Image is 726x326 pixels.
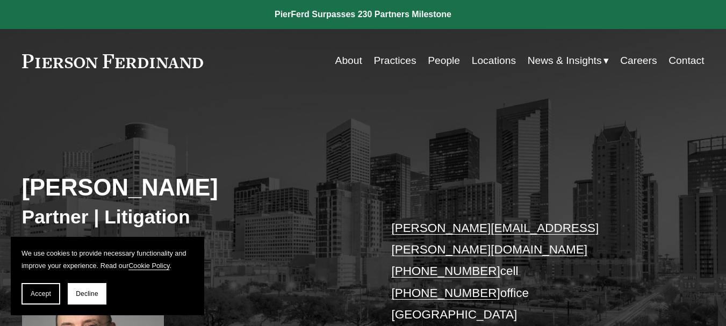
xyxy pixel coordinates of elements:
[391,264,500,278] a: [PHONE_NUMBER]
[391,286,500,300] a: [PHONE_NUMBER]
[22,206,363,229] h3: Partner | Litigation
[31,290,51,298] span: Accept
[76,290,98,298] span: Decline
[11,237,204,315] section: Cookie banner
[391,221,599,256] a: [PERSON_NAME][EMAIL_ADDRESS][PERSON_NAME][DOMAIN_NAME]
[22,173,363,202] h2: [PERSON_NAME]
[21,248,193,272] p: We use cookies to provide necessary functionality and improve your experience. Read our .
[373,50,416,71] a: Practices
[21,283,60,305] button: Accept
[472,50,516,71] a: Locations
[128,262,169,270] a: Cookie Policy
[528,50,609,71] a: folder dropdown
[620,50,657,71] a: Careers
[68,283,106,305] button: Decline
[669,50,704,71] a: Contact
[428,50,460,71] a: People
[335,50,362,71] a: About
[528,52,602,70] span: News & Insights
